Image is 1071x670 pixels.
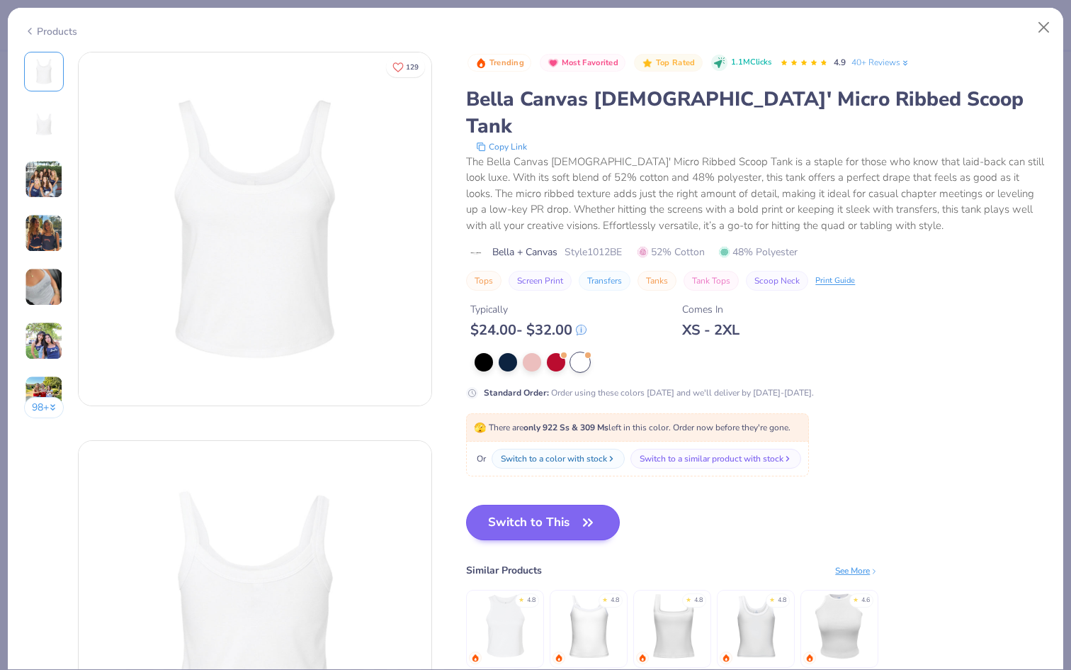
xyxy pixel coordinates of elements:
[492,245,557,259] span: Bella + Canvas
[79,52,431,406] img: Front
[540,54,625,72] button: Badge Button
[602,596,608,601] div: ★
[642,57,653,69] img: Top Rated sort
[501,452,607,465] div: Switch to a color with stock
[780,52,828,74] div: 4.9 Stars
[835,564,878,577] div: See More
[834,57,846,68] span: 4.9
[25,322,63,360] img: User generated content
[466,247,485,259] img: brand logo
[562,59,618,67] span: Most Favorited
[682,302,739,317] div: Comes In
[25,214,63,252] img: User generated content
[523,422,608,433] strong: only 922 Ss & 309 Ms
[851,56,910,69] a: 40+ Reviews
[474,452,486,465] span: Or
[555,593,623,660] img: Fresh Prints Cali Camisole Top
[548,57,559,69] img: Most Favorited sort
[474,421,486,435] span: 🫣
[640,452,783,465] div: Switch to a similar product with stock
[527,596,535,605] div: 4.8
[484,386,814,399] div: Order using these colors [DATE] and we'll deliver by [DATE]-[DATE].
[518,596,524,601] div: ★
[638,654,647,662] img: trending.gif
[565,245,622,259] span: Style 1012BE
[853,596,858,601] div: ★
[27,55,61,89] img: Front
[637,271,676,291] button: Tanks
[861,596,870,605] div: 4.6
[722,654,730,662] img: trending.gif
[27,108,61,143] img: Back
[474,422,790,433] span: There are left in this color. Order now before they're gone.
[611,596,619,605] div: 4.8
[466,505,620,540] button: Switch to This
[24,397,64,418] button: 98+
[25,160,63,199] img: User generated content
[25,376,63,414] img: User generated content
[492,449,625,469] button: Switch to a color with stock
[684,271,739,291] button: Tank Tops
[630,449,801,469] button: Switch to a similar product with stock
[466,271,501,291] button: Tops
[509,271,572,291] button: Screen Print
[719,245,798,259] span: 48% Polyester
[656,59,696,67] span: Top Rated
[731,57,771,69] span: 1.1M Clicks
[805,654,814,662] img: trending.gif
[466,154,1047,234] div: The Bella Canvas [DEMOGRAPHIC_DATA]' Micro Ribbed Scoop Tank is a staple for those who know that ...
[746,271,808,291] button: Scoop Neck
[467,54,531,72] button: Badge Button
[489,59,524,67] span: Trending
[722,593,790,660] img: Fresh Prints Sunset Blvd Ribbed Scoop Tank Top
[769,596,775,601] div: ★
[472,140,531,154] button: copy to clipboard
[686,596,691,601] div: ★
[471,654,480,662] img: trending.gif
[466,86,1047,140] div: Bella Canvas [DEMOGRAPHIC_DATA]' Micro Ribbed Scoop Tank
[555,654,563,662] img: trending.gif
[470,302,586,317] div: Typically
[778,596,786,605] div: 4.8
[475,57,487,69] img: Trending sort
[24,24,77,39] div: Products
[25,268,63,306] img: User generated content
[386,57,425,77] button: Like
[815,275,855,287] div: Print Guide
[694,596,703,605] div: 4.8
[466,563,542,578] div: Similar Products
[470,321,586,339] div: $ 24.00 - $ 32.00
[637,245,705,259] span: 52% Cotton
[1031,14,1058,41] button: Close
[484,387,549,398] strong: Standard Order :
[634,54,702,72] button: Badge Button
[682,321,739,339] div: XS - 2XL
[639,593,706,660] img: Fresh Prints Sydney Square Neck Tank Top
[472,593,539,660] img: Bella + Canvas Ladies' Micro Ribbed Racerback Tank
[579,271,630,291] button: Transfers
[806,593,873,660] img: Fresh Prints Marilyn Tank Top
[406,64,419,71] span: 129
